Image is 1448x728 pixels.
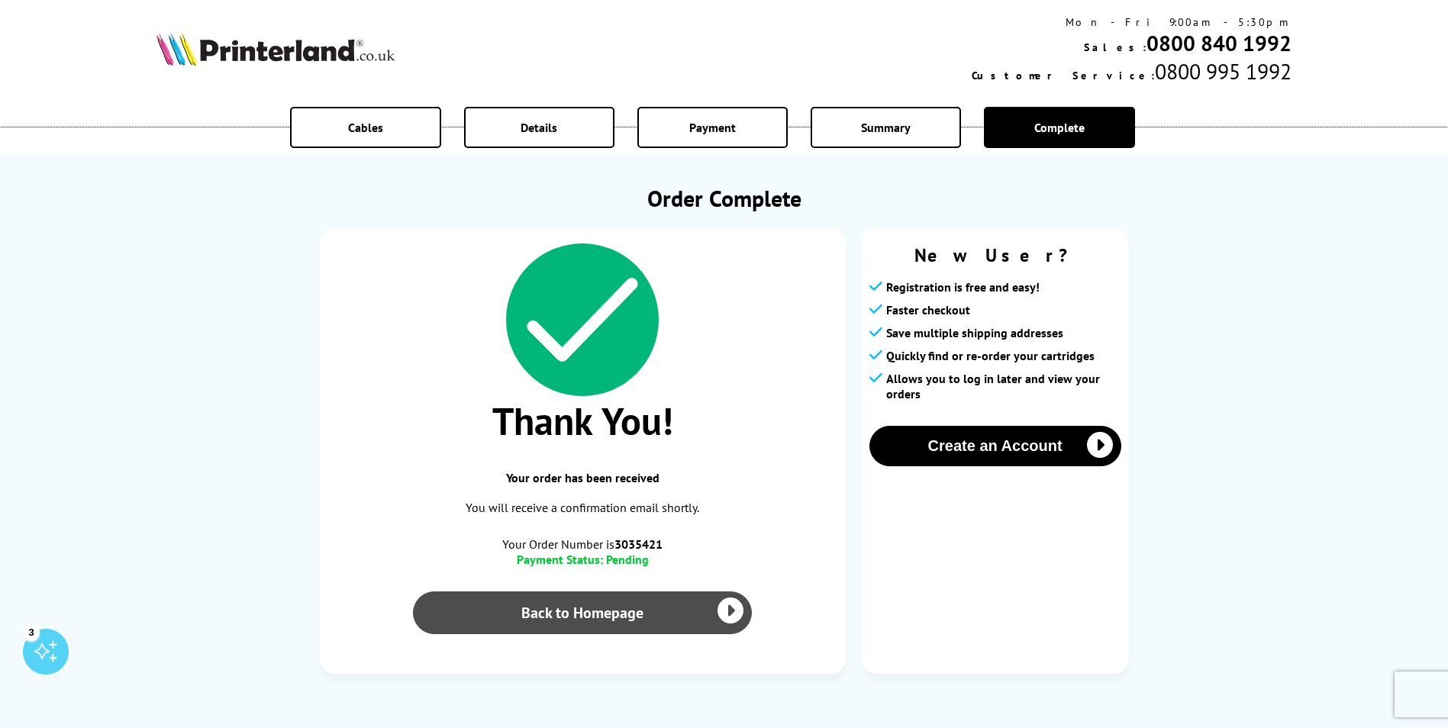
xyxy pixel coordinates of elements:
span: Details [521,120,557,135]
span: Quickly find or re-order your cartridges [886,348,1095,363]
b: 3035421 [614,536,663,552]
a: Back to Homepage [413,591,753,634]
img: Printerland Logo [156,32,395,66]
span: Payment Status: [517,552,603,567]
span: Sales: [1084,40,1146,54]
span: Registration is free and easy! [886,279,1040,295]
span: New User? [869,243,1121,267]
span: Save multiple shipping addresses [886,325,1063,340]
span: Faster checkout [886,302,970,317]
div: 3 [23,623,40,640]
span: Summary [861,120,911,135]
span: Your Order Number is [335,536,830,552]
span: Complete [1034,120,1085,135]
span: Allows you to log in later and view your orders [886,371,1121,401]
div: Mon - Fri 9:00am - 5:30pm [972,15,1292,29]
a: 0800 840 1992 [1146,29,1292,57]
span: Customer Service: [972,69,1155,82]
span: Your order has been received [335,470,830,485]
span: Cables [348,120,383,135]
p: You will receive a confirmation email shortly. [335,498,830,518]
span: Pending [606,552,649,567]
span: 0800 995 1992 [1155,57,1292,85]
span: Thank You! [335,396,830,446]
h1: Order Complete [320,183,1129,213]
button: Create an Account [869,426,1121,466]
span: Payment [689,120,736,135]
